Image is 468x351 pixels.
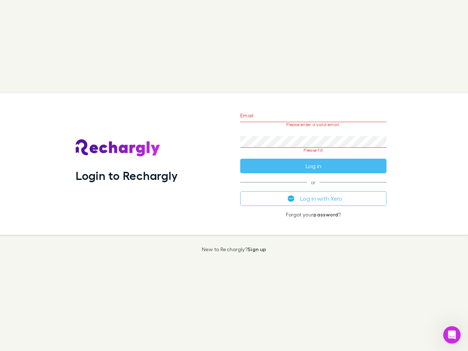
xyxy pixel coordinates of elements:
[443,326,461,344] iframe: Intercom live chat
[240,182,386,182] span: or
[288,195,294,202] img: Xero's logo
[313,211,338,218] a: password
[202,246,267,252] p: New to Rechargly?
[76,139,161,157] img: Rechargly's Logo
[240,122,386,127] p: Please enter a valid email.
[76,169,178,182] h1: Login to Rechargly
[240,148,386,153] p: Please fill
[240,159,386,173] button: Log in
[248,246,266,252] a: Sign up
[240,191,386,206] button: Log in with Xero
[240,212,386,218] p: Forgot your ?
